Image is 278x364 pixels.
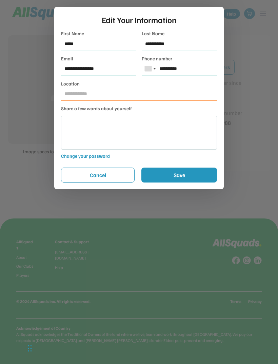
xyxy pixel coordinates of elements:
[142,62,158,75] div: Telephone country code
[61,152,217,159] div: Change your password
[61,55,73,62] div: Email
[61,14,217,26] div: Edit Your Information
[142,55,172,62] div: Phone number
[61,30,84,37] div: First Name
[61,105,132,112] div: Share a few words about yourself
[61,80,80,87] div: Location
[61,168,135,183] button: Cancel
[142,30,164,37] div: Last Name
[141,168,217,183] button: Save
